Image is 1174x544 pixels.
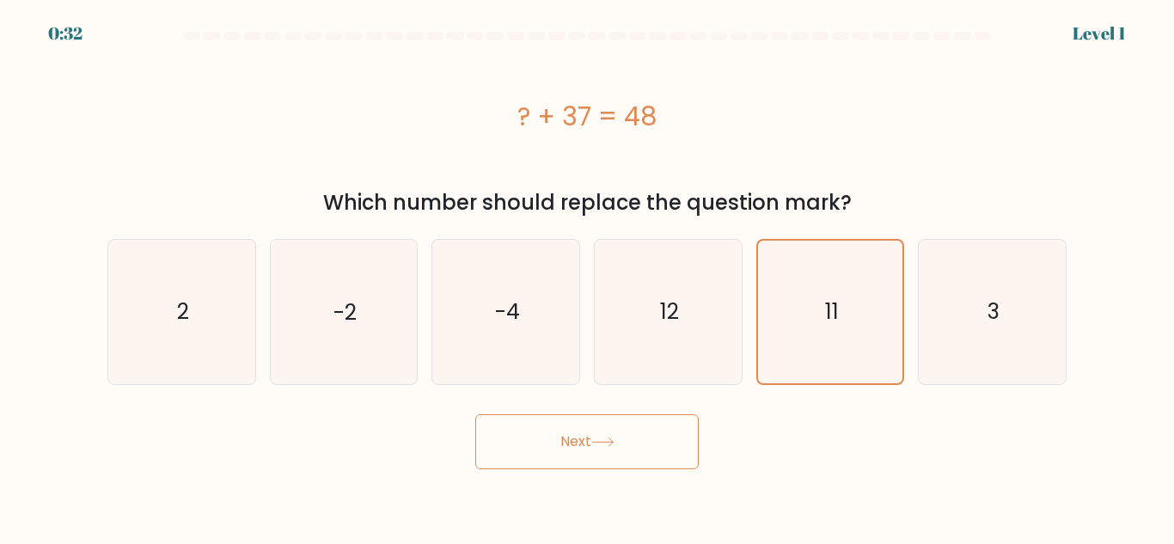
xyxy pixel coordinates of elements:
text: -4 [495,296,520,327]
text: 3 [988,296,1000,327]
div: 0:32 [48,21,83,46]
button: Next [475,414,699,469]
div: Level 1 [1073,21,1126,46]
div: ? + 37 = 48 [107,97,1067,136]
text: 2 [177,296,189,327]
text: 11 [825,296,839,327]
text: 12 [660,296,679,327]
div: Which number should replace the question mark? [118,187,1056,218]
text: -2 [333,296,357,327]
